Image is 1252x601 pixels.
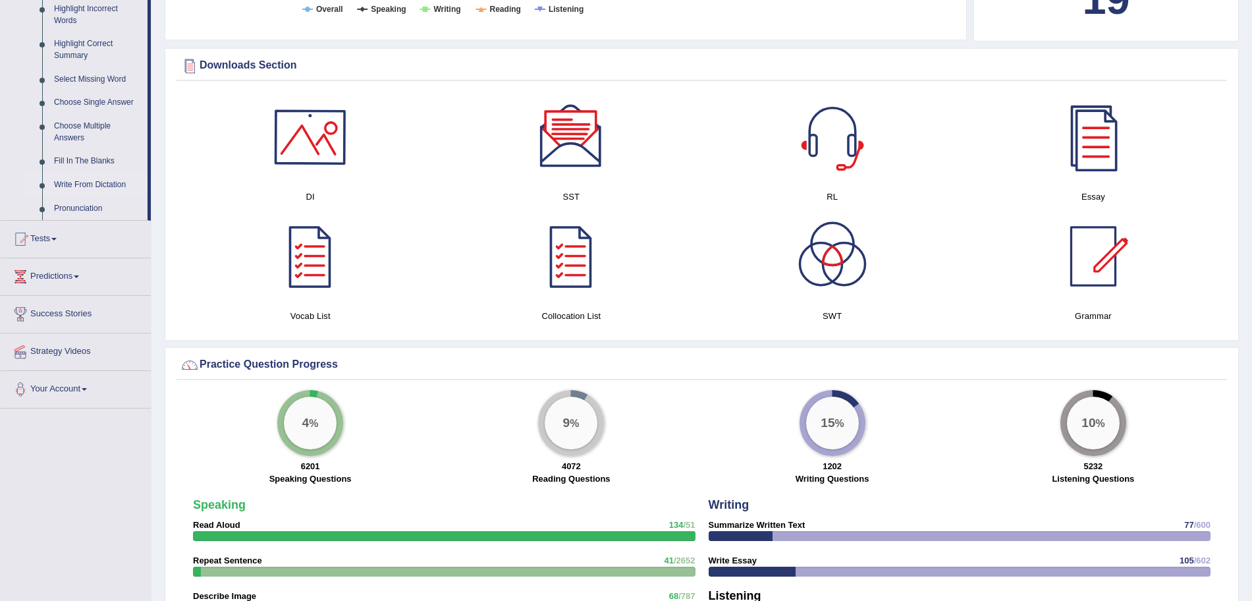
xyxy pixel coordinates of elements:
h4: Collocation List [447,309,695,323]
h4: RL [709,190,956,204]
big: 9 [563,416,570,430]
span: /600 [1194,520,1211,530]
strong: Read Aloud [193,520,240,530]
a: Success Stories [1,296,151,329]
div: Practice Question Progress [180,355,1224,375]
a: Strategy Videos [1,333,151,366]
h4: Vocab List [186,309,434,323]
div: % [806,397,859,449]
label: Writing Questions [796,472,869,485]
a: Select Missing Word [48,68,148,92]
h4: Grammar [969,309,1217,323]
h4: DI [186,190,434,204]
a: Your Account [1,371,151,404]
a: Predictions [1,258,151,291]
strong: 1202 [823,461,842,471]
strong: Describe Image [193,591,256,601]
strong: 4072 [562,461,581,471]
label: Reading Questions [532,472,610,485]
span: 77 [1184,520,1193,530]
strong: 5232 [1083,461,1102,471]
big: 15 [821,416,834,430]
a: Tests [1,221,151,254]
a: Write From Dictation [48,173,148,197]
tspan: Speaking [371,5,406,14]
span: /787 [678,591,695,601]
big: 10 [1081,416,1095,430]
a: Choose Single Answer [48,91,148,115]
span: /602 [1194,556,1211,565]
strong: Write Essay [709,556,757,565]
span: 41 [664,556,673,565]
span: 68 [669,591,678,601]
div: % [284,397,337,449]
tspan: Writing [433,5,460,14]
h4: SWT [709,309,956,323]
tspan: Overall [316,5,343,14]
strong: Speaking [193,498,246,511]
h4: SST [447,190,695,204]
a: Pronunciation [48,197,148,221]
a: Highlight Correct Summary [48,32,148,67]
h4: Essay [969,190,1217,204]
strong: Summarize Written Text [709,520,805,530]
span: 105 [1180,556,1194,565]
span: /2652 [674,556,695,565]
div: % [545,397,597,449]
a: Fill In The Blanks [48,150,148,173]
span: 134 [669,520,684,530]
label: Speaking Questions [269,472,352,485]
tspan: Reading [490,5,521,14]
tspan: Listening [549,5,584,14]
div: % [1067,397,1120,449]
span: /51 [683,520,695,530]
big: 4 [302,416,310,430]
label: Listening Questions [1052,472,1134,485]
strong: Repeat Sentence [193,556,262,565]
a: Choose Multiple Answers [48,115,148,150]
strong: Writing [709,498,749,511]
strong: 6201 [301,461,320,471]
div: Downloads Section [180,56,1224,76]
